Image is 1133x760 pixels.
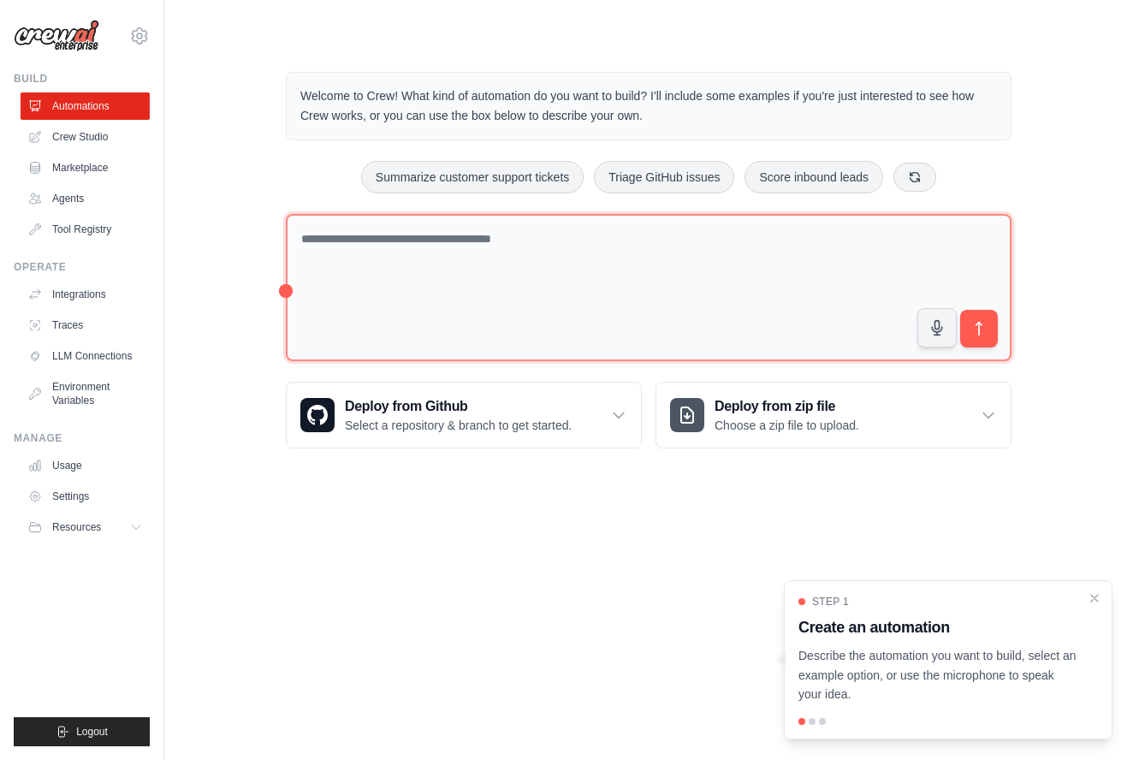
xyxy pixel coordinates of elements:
span: Resources [52,520,101,534]
iframe: Chat Widget [1047,678,1133,760]
a: Traces [21,312,150,339]
a: Usage [21,452,150,479]
a: LLM Connections [21,342,150,370]
button: Logout [14,717,150,746]
span: Step 1 [812,595,849,609]
button: Resources [21,514,150,541]
p: Choose a zip file to upload. [715,417,859,434]
a: Agents [21,185,150,212]
a: Environment Variables [21,373,150,414]
p: Welcome to Crew! What kind of automation do you want to build? I'll include some examples if you'... [300,86,997,126]
button: Summarize customer support tickets [361,161,584,193]
a: Settings [21,483,150,510]
p: Select a repository & branch to get started. [345,417,572,434]
button: Score inbound leads [744,161,883,193]
h3: Deploy from Github [345,396,572,417]
a: Integrations [21,281,150,308]
p: Describe the automation you want to build, select an example option, or use the microphone to spe... [798,646,1077,704]
button: Close walkthrough [1088,591,1101,605]
a: Automations [21,92,150,120]
span: Logout [76,725,108,739]
div: Build [14,72,150,86]
a: Marketplace [21,154,150,181]
img: Logo [14,20,99,52]
a: Crew Studio [21,123,150,151]
button: Triage GitHub issues [594,161,734,193]
div: Operate [14,260,150,274]
h3: Deploy from zip file [715,396,859,417]
h3: Create an automation [798,615,1077,639]
div: Manage [14,431,150,445]
a: Tool Registry [21,216,150,243]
